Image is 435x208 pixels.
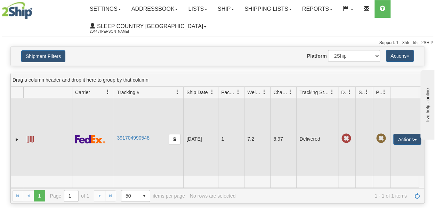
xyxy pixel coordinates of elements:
a: Carrier filter column settings [102,86,114,98]
td: 7.2 [244,98,270,180]
a: Refresh [412,190,423,201]
button: Actions [386,50,414,62]
a: Label [27,133,34,144]
span: Sleep Country [GEOGRAPHIC_DATA] [95,23,203,29]
a: Ship [212,0,239,18]
span: Ship Date [186,89,208,96]
img: logo2044.jpg [2,2,32,19]
td: [DATE] [183,98,218,180]
a: Addressbook [126,0,183,18]
span: 1 - 1 of 1 items [240,193,407,199]
span: Shipment Issues [359,89,364,96]
td: 1 [218,98,244,180]
span: Weight [247,89,262,96]
input: Page 1 [64,190,78,201]
label: Platform [307,52,327,59]
a: Delivery Status filter column settings [344,86,355,98]
span: Pickup Status [376,89,382,96]
a: Settings [84,0,126,18]
div: live help - online [5,6,64,11]
td: Delivered [296,98,338,180]
span: select [139,190,150,201]
span: Charge [273,89,288,96]
div: grid grouping header [11,73,424,87]
iframe: chat widget [419,68,434,139]
span: Tracking Status [299,89,330,96]
span: Tracking # [117,89,139,96]
span: Packages [221,89,236,96]
span: Page sizes drop down [121,190,150,202]
span: items per page [121,190,185,202]
span: Pickup Not Assigned [376,134,386,143]
span: Late [341,134,351,143]
button: Actions [393,134,421,145]
img: 2 - FedEx Express® [75,135,105,143]
span: Carrier [75,89,90,96]
span: Page 1 [34,190,45,201]
a: Ship Date filter column settings [206,86,218,98]
a: Tracking # filter column settings [171,86,183,98]
a: Reports [297,0,338,18]
a: Shipment Issues filter column settings [361,86,373,98]
span: 2044 / [PERSON_NAME] [90,28,142,35]
span: Delivery Status [341,89,347,96]
a: Expand [14,136,21,143]
span: Page of 1 [50,190,89,202]
a: Tracking Status filter column settings [326,86,338,98]
a: Pickup Status filter column settings [378,86,390,98]
div: Support: 1 - 855 - 55 - 2SHIP [2,40,433,46]
button: Shipment Filters [21,50,65,62]
a: Shipping lists [239,0,297,18]
a: Sleep Country [GEOGRAPHIC_DATA] 2044 / [PERSON_NAME] [84,18,212,35]
td: 8.97 [270,98,296,180]
a: Weight filter column settings [258,86,270,98]
a: Charge filter column settings [284,86,296,98]
a: 391704990548 [117,135,149,141]
div: No rows are selected [190,193,236,199]
a: Lists [183,0,212,18]
span: 50 [126,192,135,199]
button: Copy to clipboard [169,134,180,144]
a: Packages filter column settings [232,86,244,98]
